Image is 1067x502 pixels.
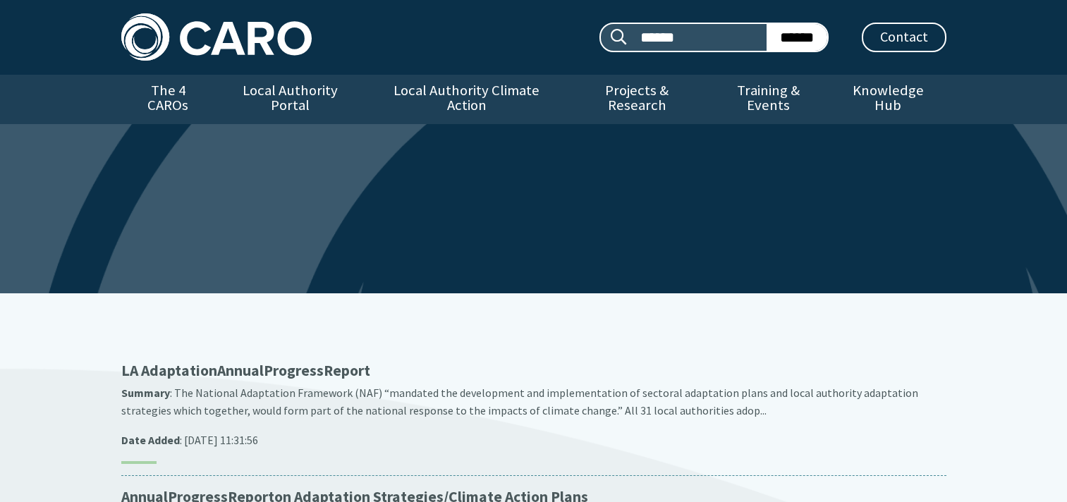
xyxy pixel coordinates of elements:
[121,361,946,464] a: LA AdaptationAnnualProgressReport Summary: The National Adaptation Framework (NAF) “mandated the ...
[707,75,830,124] a: Training & Events
[121,75,215,124] a: The 4 CAROs
[121,433,180,447] strong: Date Added
[121,384,946,420] p: : The National Adaptation Framework (NAF) “mandated the development and implementation of sectora...
[217,361,264,380] span: Annual
[121,386,170,400] strong: Summary
[121,13,312,61] img: Caro logo
[366,75,567,124] a: Local Authority Climate Action
[567,75,707,124] a: Projects & Research
[324,361,370,380] span: Report
[121,431,946,450] p: : [DATE] 11:31:56
[862,23,946,52] a: Contact
[830,75,946,124] a: Knowledge Hub
[121,361,946,381] p: LA Adaptation Progress
[215,75,366,124] a: Local Authority Portal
